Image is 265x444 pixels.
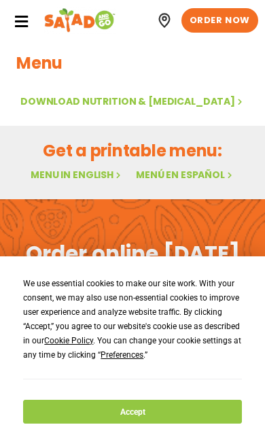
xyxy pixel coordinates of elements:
[181,8,258,33] a: ORDER NOW
[26,240,240,267] h2: Order online [DATE]
[101,350,143,360] span: Preferences
[16,139,249,163] h2: Get a printable menu:
[16,51,249,75] h1: Menu
[190,14,250,27] span: ORDER NOW
[23,277,241,362] div: We use essential cookies to make our site work. With your consent, we may also use non-essential ...
[44,336,93,345] span: Cookie Policy
[20,95,245,108] a: Download Nutrition & [MEDICAL_DATA]
[31,168,123,182] a: Menu in English
[23,400,241,424] button: Accept
[136,168,234,182] a: Menú en español
[44,7,116,34] img: Header logo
